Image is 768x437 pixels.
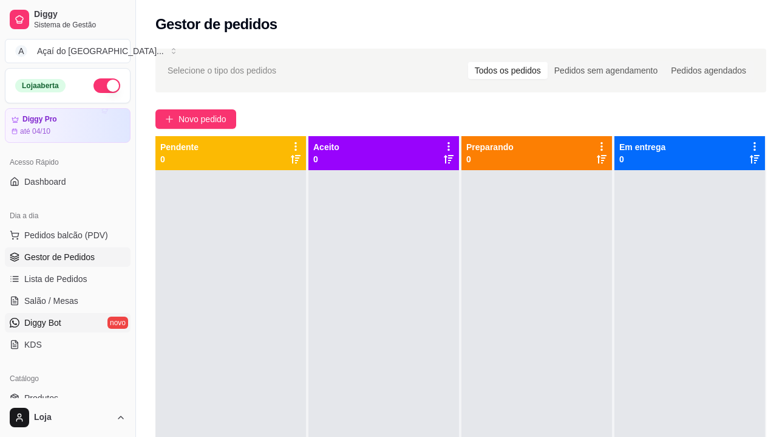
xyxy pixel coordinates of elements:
[313,141,339,153] p: Aceito
[5,403,131,432] button: Loja
[619,141,665,153] p: Em entrega
[5,172,131,191] a: Dashboard
[24,392,58,404] span: Produtos
[24,295,78,307] span: Salão / Mesas
[5,225,131,245] button: Pedidos balcão (PDV)
[24,273,87,285] span: Lista de Pedidos
[34,9,126,20] span: Diggy
[5,247,131,267] a: Gestor de Pedidos
[24,339,42,351] span: KDS
[155,109,236,129] button: Novo pedido
[93,78,120,93] button: Alterar Status
[15,45,27,57] span: A
[313,153,339,165] p: 0
[5,108,131,143] a: Diggy Proaté 04/10
[548,62,664,79] div: Pedidos sem agendamento
[5,5,131,34] a: DiggySistema de Gestão
[20,126,50,136] article: até 04/10
[466,153,514,165] p: 0
[5,206,131,225] div: Dia a dia
[664,62,753,79] div: Pedidos agendados
[24,176,66,188] span: Dashboard
[468,62,548,79] div: Todos os pedidos
[5,39,131,63] button: Select a team
[155,15,277,34] h2: Gestor de pedidos
[24,229,108,241] span: Pedidos balcão (PDV)
[5,335,131,354] a: KDS
[22,115,57,124] article: Diggy Pro
[15,79,66,92] div: Loja aberta
[37,45,164,57] div: Açaí do [GEOGRAPHIC_DATA] ...
[34,412,111,423] span: Loja
[34,20,126,30] span: Sistema de Gestão
[5,369,131,388] div: Catálogo
[5,388,131,408] a: Produtos
[5,291,131,311] a: Salão / Mesas
[24,317,61,329] span: Diggy Bot
[178,112,226,126] span: Novo pedido
[5,269,131,289] a: Lista de Pedidos
[466,141,514,153] p: Preparando
[5,153,131,172] div: Acesso Rápido
[619,153,665,165] p: 0
[168,64,276,77] span: Selecione o tipo dos pedidos
[160,141,199,153] p: Pendente
[24,251,95,263] span: Gestor de Pedidos
[160,153,199,165] p: 0
[5,313,131,332] a: Diggy Botnovo
[165,115,174,123] span: plus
